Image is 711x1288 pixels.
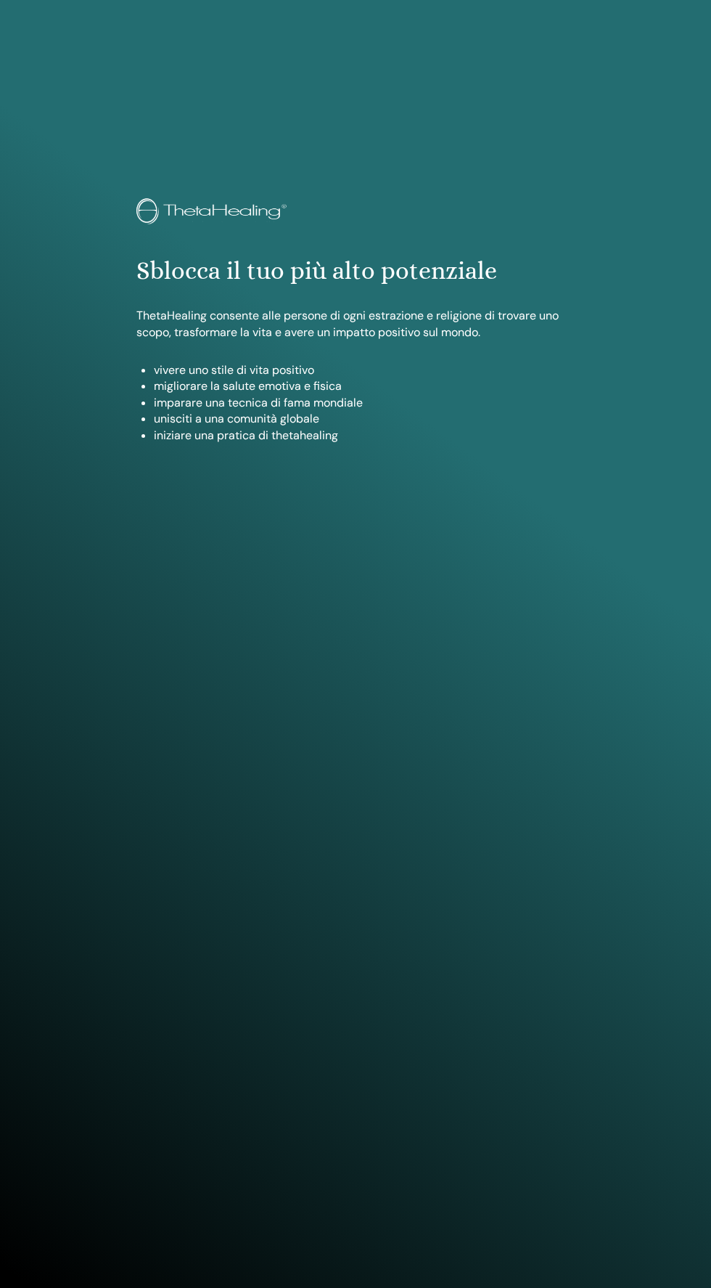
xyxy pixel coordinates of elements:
h1: Sblocca il tuo più alto potenziale [136,256,574,286]
li: imparare una tecnica di fama mondiale [154,395,574,411]
li: iniziare una pratica di thetahealing [154,428,574,444]
li: migliorare la salute emotiva e fisica [154,378,574,394]
li: unisciti a una comunità globale [154,411,574,427]
li: vivere uno stile di vita positivo [154,362,574,378]
p: ThetaHealing consente alle persone di ogni estrazione e religione di trovare uno scopo, trasforma... [136,308,574,341]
